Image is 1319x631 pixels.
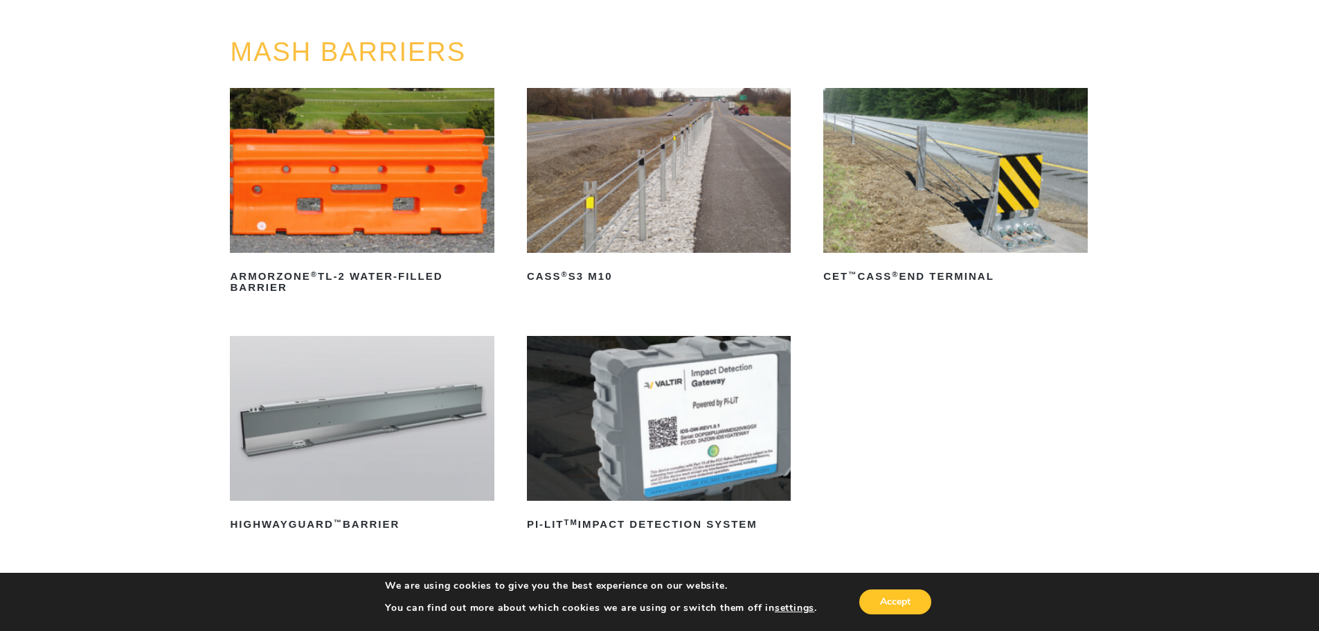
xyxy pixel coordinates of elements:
[823,265,1087,287] h2: CET CASS End Terminal
[527,265,791,287] h2: CASS S3 M10
[527,336,791,535] a: PI-LITTMImpact Detection System
[311,270,318,278] sup: ®
[775,602,814,614] button: settings
[859,589,931,614] button: Accept
[385,602,817,614] p: You can find out more about which cookies we are using or switch them off in .
[823,88,1087,287] a: CET™CASS®End Terminal
[385,580,817,592] p: We are using cookies to give you the best experience on our website.
[230,513,494,535] h2: HighwayGuard Barrier
[230,37,466,66] a: MASH BARRIERS
[334,518,343,526] sup: ™
[527,513,791,535] h2: PI-LIT Impact Detection System
[230,336,494,535] a: HighwayGuard™Barrier
[527,88,791,287] a: CASS®S3 M10
[848,270,857,278] sup: ™
[892,270,899,278] sup: ®
[230,88,494,299] a: ArmorZone®TL-2 Water-Filled Barrier
[562,270,568,278] sup: ®
[564,518,578,526] sup: TM
[230,265,494,299] h2: ArmorZone TL-2 Water-Filled Barrier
